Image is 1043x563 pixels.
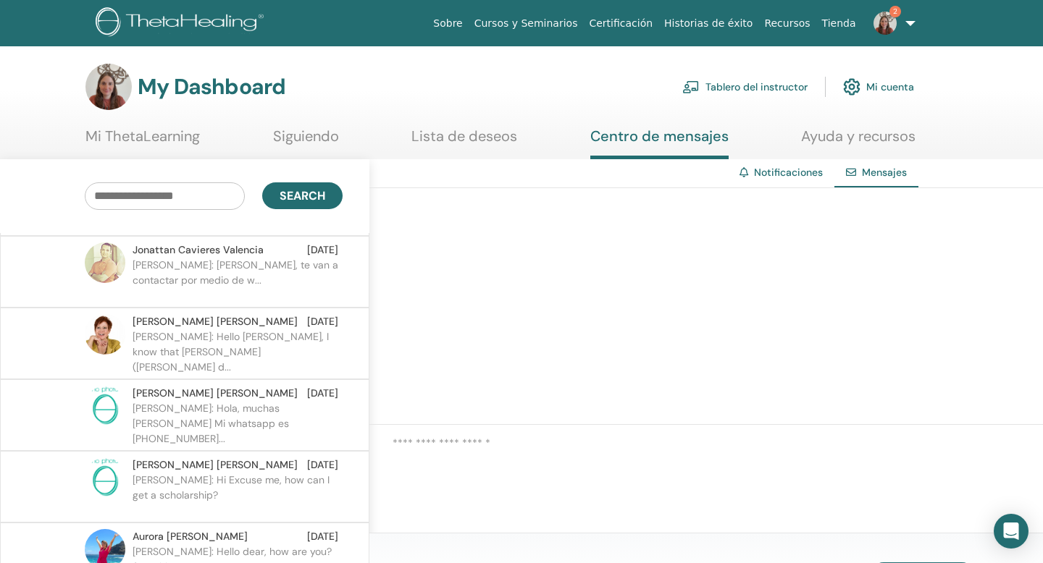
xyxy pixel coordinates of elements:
[133,258,343,301] p: [PERSON_NAME]: [PERSON_NAME], te van a contactar por medio de w...
[138,74,285,100] h3: My Dashboard
[133,457,298,473] span: [PERSON_NAME] [PERSON_NAME]
[469,10,584,37] a: Cursos y Seminarios
[307,457,338,473] span: [DATE]
[307,529,338,544] span: [DATE]
[843,75,860,99] img: cog.svg
[133,401,343,444] p: [PERSON_NAME]: Hola, muchas [PERSON_NAME] Mi whatsapp es [PHONE_NUMBER]...
[889,6,901,17] span: 2
[280,188,325,203] span: Search
[658,10,758,37] a: Historias de éxito
[307,386,338,401] span: [DATE]
[133,529,248,544] span: Aurora [PERSON_NAME]
[133,314,298,329] span: [PERSON_NAME] [PERSON_NAME]
[273,127,339,156] a: Siguiendo
[307,314,338,329] span: [DATE]
[427,10,468,37] a: Sobre
[133,386,298,401] span: [PERSON_NAME] [PERSON_NAME]
[682,80,700,93] img: chalkboard-teacher.svg
[85,386,125,426] img: no-photo.png
[862,166,907,179] span: Mensajes
[583,10,658,37] a: Certificación
[85,127,200,156] a: Mi ThetaLearning
[85,457,125,498] img: no-photo.png
[85,64,132,110] img: default.jpg
[85,242,125,283] img: default.jpg
[758,10,816,37] a: Recursos
[816,10,862,37] a: Tienda
[754,166,823,179] a: Notificaciones
[133,329,343,373] p: [PERSON_NAME]: Hello [PERSON_NAME], I know that [PERSON_NAME] ([PERSON_NAME] d...
[96,7,269,40] img: logo.png
[843,71,914,103] a: Mi cuenta
[262,182,343,209] button: Search
[590,127,729,159] a: Centro de mensajes
[411,127,517,156] a: Lista de deseos
[682,71,808,103] a: Tablero del instructor
[994,514,1029,549] div: Open Intercom Messenger
[307,242,338,258] span: [DATE]
[801,127,916,156] a: Ayuda y recursos
[133,473,343,516] p: [PERSON_NAME]: Hi Excuse me, how can I get a scholarship?
[133,242,264,258] span: Jonattan Cavieres Valencia
[874,12,897,35] img: default.jpg
[85,314,125,355] img: default.jpg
